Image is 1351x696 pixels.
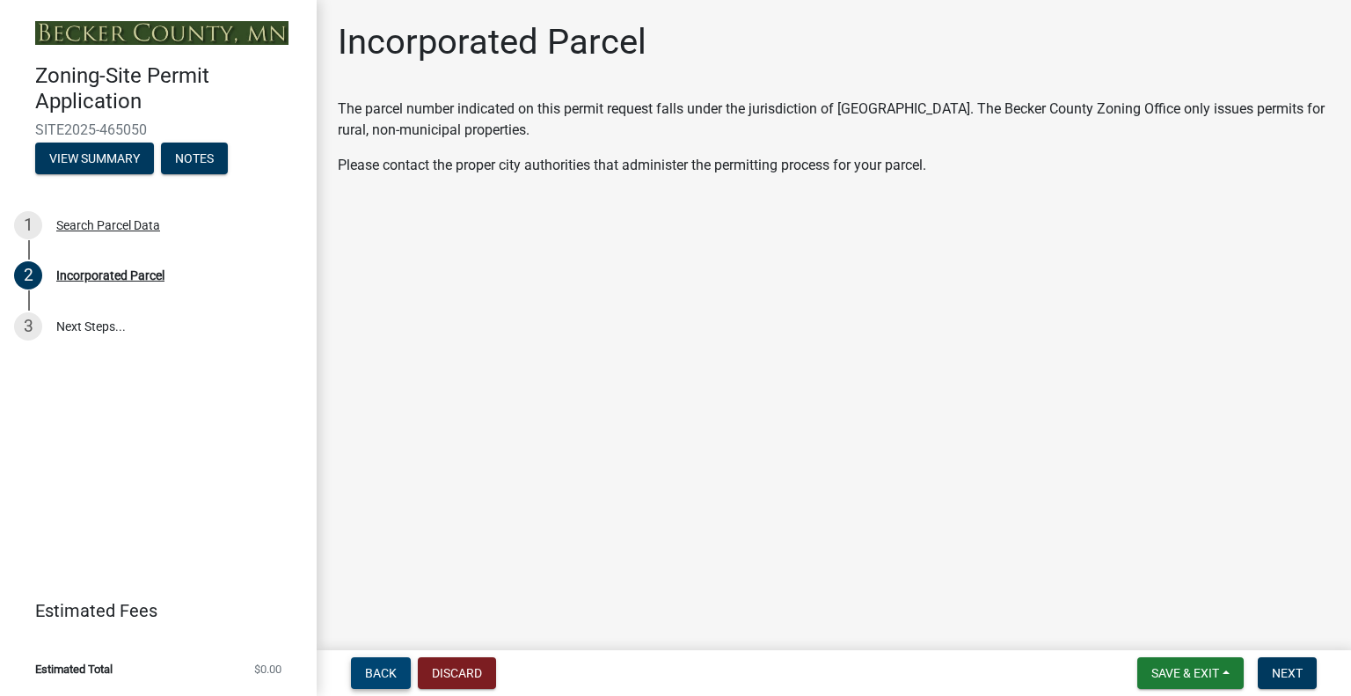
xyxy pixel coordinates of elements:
[56,269,164,282] div: Incorporated Parcel
[14,593,288,628] a: Estimated Fees
[338,21,646,63] h1: Incorporated Parcel
[1151,666,1219,680] span: Save & Exit
[1137,657,1244,689] button: Save & Exit
[1258,657,1317,689] button: Next
[35,21,288,45] img: Becker County, Minnesota
[338,99,1330,141] p: The parcel number indicated on this permit request falls under the jurisdiction of [GEOGRAPHIC_DA...
[1272,666,1303,680] span: Next
[35,121,281,138] span: SITE2025-465050
[254,663,281,675] span: $0.00
[35,143,154,174] button: View Summary
[418,657,496,689] button: Discard
[14,211,42,239] div: 1
[161,143,228,174] button: Notes
[35,63,303,114] h4: Zoning-Site Permit Application
[161,152,228,166] wm-modal-confirm: Notes
[351,657,411,689] button: Back
[35,152,154,166] wm-modal-confirm: Summary
[35,663,113,675] span: Estimated Total
[14,312,42,341] div: 3
[56,219,160,231] div: Search Parcel Data
[338,155,1330,176] p: Please contact the proper city authorities that administer the permitting process for your parcel.
[14,261,42,289] div: 2
[365,666,397,680] span: Back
